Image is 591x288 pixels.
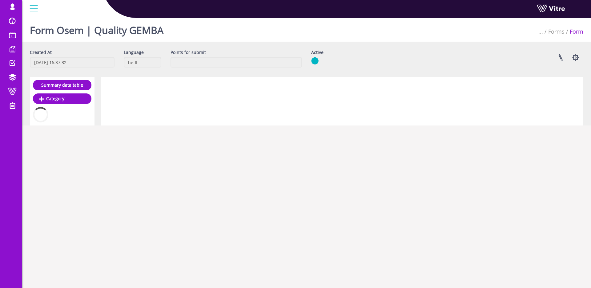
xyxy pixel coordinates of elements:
[30,15,163,42] h1: Form Osem | Quality GEMBA
[538,28,543,35] span: ...
[33,80,91,90] a: Summary data table
[565,28,583,36] li: Form
[171,49,206,56] label: Points for submit
[311,57,319,65] img: yes
[33,93,91,104] a: Category
[548,28,565,35] a: Forms
[30,49,52,56] label: Created At
[311,49,324,56] label: Active
[124,49,144,56] label: Language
